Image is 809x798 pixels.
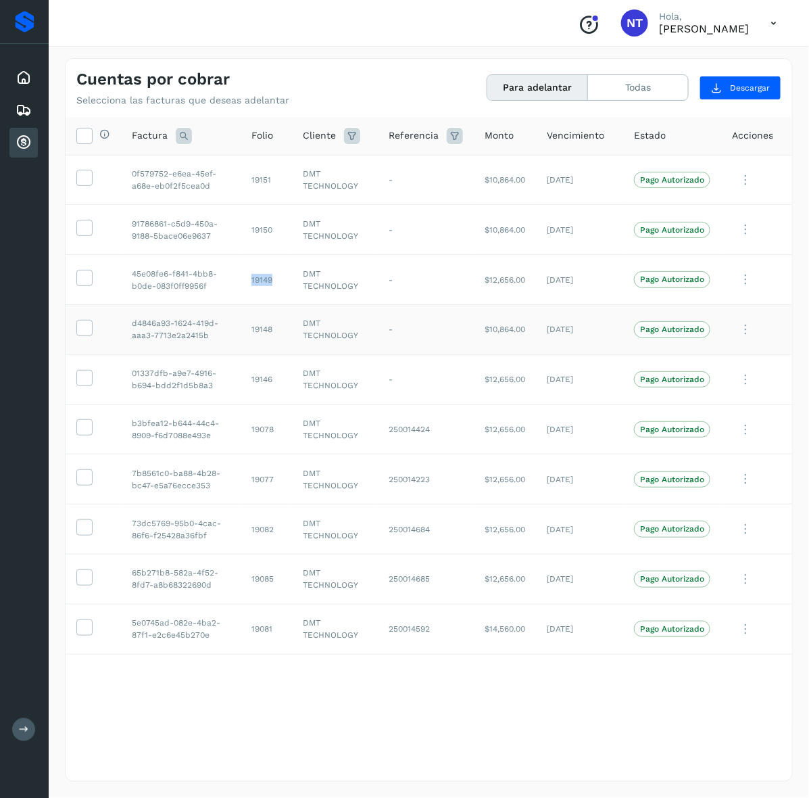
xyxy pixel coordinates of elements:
[536,454,623,504] td: [DATE]
[474,504,536,555] td: $12,656.00
[474,404,536,454] td: $12,656.00
[485,128,514,143] span: Monto
[474,554,536,604] td: $12,656.00
[378,354,474,404] td: -
[536,504,623,555] td: [DATE]
[474,304,536,354] td: $10,864.00
[241,504,292,555] td: 19082
[640,275,704,284] p: Pago Autorizado
[121,205,241,255] td: 91786861-c5d9-450a-9188-5bace06e9637
[536,205,623,255] td: [DATE]
[474,454,536,504] td: $12,656.00
[132,128,168,143] span: Factura
[474,205,536,255] td: $10,864.00
[121,604,241,654] td: 5e0745ad-082e-4ba2-87f1-e2c6e45b270e
[378,404,474,454] td: 250014424
[241,155,292,205] td: 19151
[659,22,749,35] p: Norberto Tula Tepo
[634,128,666,143] span: Estado
[241,604,292,654] td: 19081
[640,325,704,334] p: Pago Autorizado
[378,304,474,354] td: -
[241,404,292,454] td: 19078
[659,11,749,22] p: Hola,
[121,255,241,305] td: 45e08fe6-f841-4bb8-b0de-083f0ff9956f
[547,128,604,143] span: Vencimiento
[536,554,623,604] td: [DATE]
[536,354,623,404] td: [DATE]
[241,554,292,604] td: 19085
[730,82,770,94] span: Descargar
[121,404,241,454] td: b3bfea12-b644-44c4-8909-f6d7088e493e
[292,304,378,354] td: DMT TECHNOLOGY
[292,155,378,205] td: DMT TECHNOLOGY
[251,128,273,143] span: Folio
[389,128,439,143] span: Referencia
[640,524,704,534] p: Pago Autorizado
[241,304,292,354] td: 19148
[292,255,378,305] td: DMT TECHNOLOGY
[241,255,292,305] td: 19149
[474,155,536,205] td: $10,864.00
[121,554,241,604] td: 65b271b8-582a-4f52-8fd7-a8b68322690d
[732,128,773,143] span: Acciones
[536,155,623,205] td: [DATE]
[9,128,38,158] div: Cuentas por cobrar
[536,604,623,654] td: [DATE]
[487,75,588,100] button: Para adelantar
[121,504,241,555] td: 73dc5769-95b0-4cac-86f6-f25428a36fbf
[536,404,623,454] td: [DATE]
[241,454,292,504] td: 19077
[121,304,241,354] td: d4846a93-1624-419d-aaa3-7713e2a2415b
[640,225,704,235] p: Pago Autorizado
[378,604,474,654] td: 250014592
[640,175,704,185] p: Pago Autorizado
[121,354,241,404] td: 01337dfb-a9e7-4916-b694-bdd2f1d5b8a3
[292,354,378,404] td: DMT TECHNOLOGY
[474,354,536,404] td: $12,656.00
[640,425,704,434] p: Pago Autorizado
[640,624,704,634] p: Pago Autorizado
[241,205,292,255] td: 19150
[700,76,781,100] button: Descargar
[536,304,623,354] td: [DATE]
[378,155,474,205] td: -
[292,604,378,654] td: DMT TECHNOLOGY
[76,70,230,89] h4: Cuentas por cobrar
[474,604,536,654] td: $14,560.00
[536,255,623,305] td: [DATE]
[378,554,474,604] td: 250014685
[76,95,289,106] p: Selecciona las facturas que deseas adelantar
[121,454,241,504] td: 7b8561c0-ba88-4b28-bc47-e5a76ecce353
[121,155,241,205] td: 0f579752-e6ea-45ef-a68e-eb0f2f5cea0d
[378,504,474,555] td: 250014684
[241,354,292,404] td: 19146
[474,255,536,305] td: $12,656.00
[292,504,378,555] td: DMT TECHNOLOGY
[378,205,474,255] td: -
[292,454,378,504] td: DMT TECHNOLOGY
[378,255,474,305] td: -
[303,128,336,143] span: Cliente
[640,574,704,584] p: Pago Autorizado
[292,554,378,604] td: DMT TECHNOLOGY
[292,205,378,255] td: DMT TECHNOLOGY
[640,475,704,484] p: Pago Autorizado
[378,454,474,504] td: 250014223
[9,63,38,93] div: Inicio
[9,95,38,125] div: Embarques
[292,404,378,454] td: DMT TECHNOLOGY
[588,75,688,100] button: Todas
[640,375,704,384] p: Pago Autorizado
